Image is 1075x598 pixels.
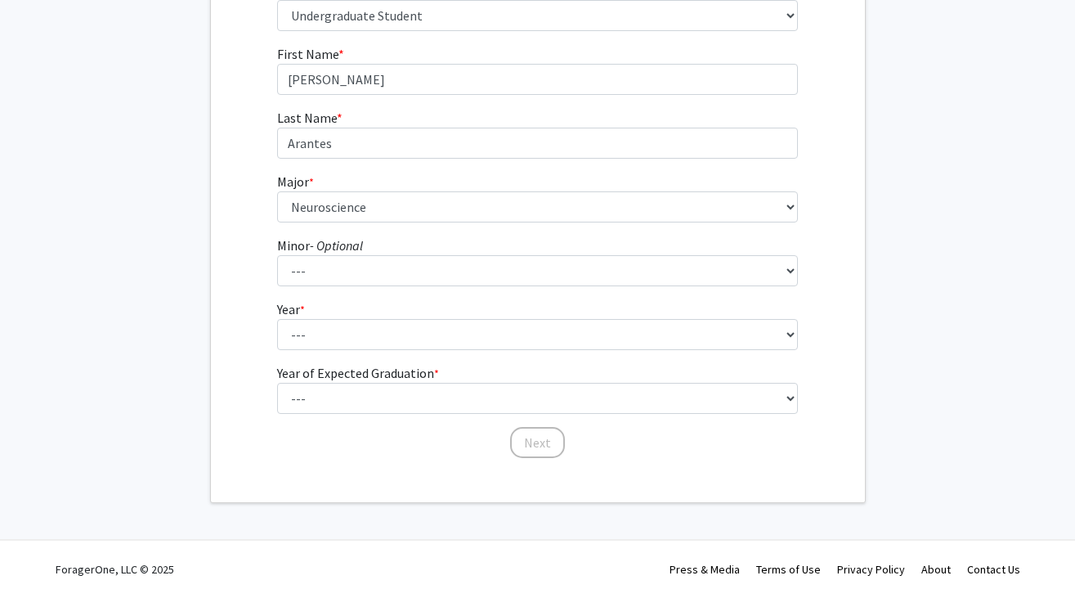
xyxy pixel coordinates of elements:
[967,562,1020,577] a: Contact Us
[310,237,363,254] i: - Optional
[277,172,314,191] label: Major
[921,562,951,577] a: About
[510,427,565,458] button: Next
[277,110,337,126] span: Last Name
[277,363,439,383] label: Year of Expected Graduation
[277,299,305,319] label: Year
[12,524,69,586] iframe: Chat
[56,541,174,598] div: ForagerOne, LLC © 2025
[670,562,740,577] a: Press & Media
[837,562,905,577] a: Privacy Policy
[277,46,338,62] span: First Name
[756,562,821,577] a: Terms of Use
[277,236,363,255] label: Minor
